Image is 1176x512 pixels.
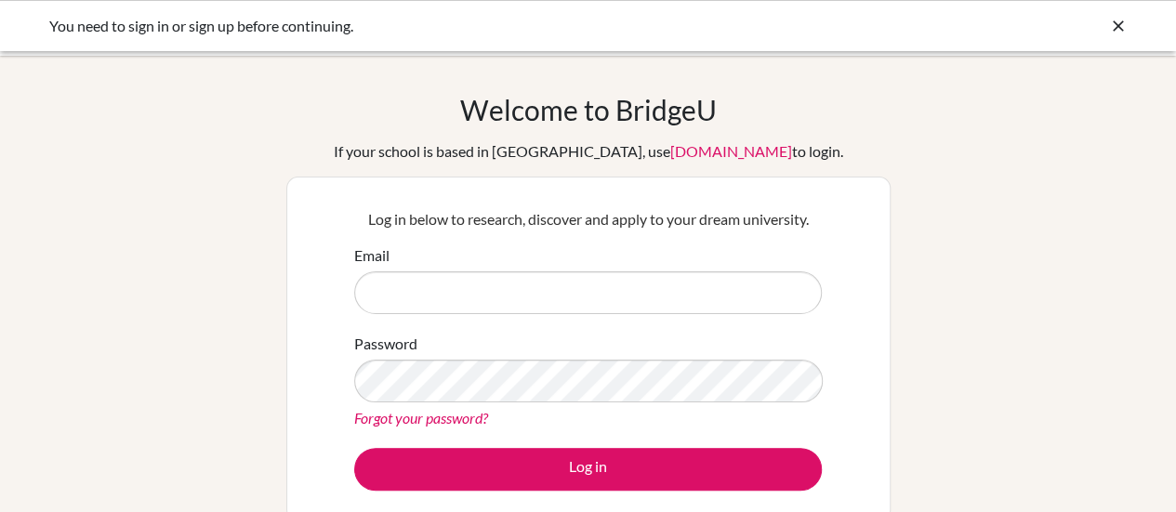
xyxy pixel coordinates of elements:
div: If your school is based in [GEOGRAPHIC_DATA], use to login. [334,140,843,163]
h1: Welcome to BridgeU [460,93,717,126]
div: You need to sign in or sign up before continuing. [49,15,849,37]
a: Forgot your password? [354,409,488,427]
a: [DOMAIN_NAME] [670,142,792,160]
p: Log in below to research, discover and apply to your dream university. [354,208,822,230]
button: Log in [354,448,822,491]
label: Password [354,333,417,355]
label: Email [354,244,390,267]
